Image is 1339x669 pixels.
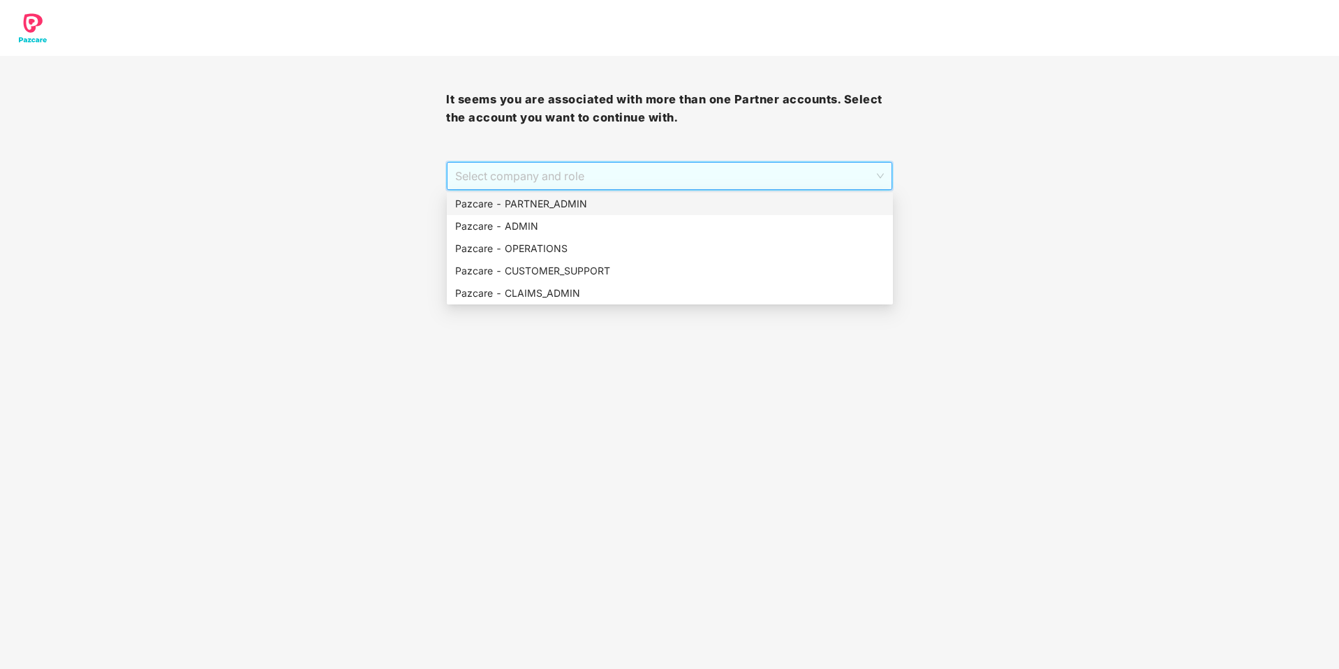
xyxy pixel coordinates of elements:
div: Pazcare - CLAIMS_ADMIN [447,282,893,304]
div: Pazcare - PARTNER_ADMIN [447,193,893,215]
span: Select company and role [455,163,883,189]
div: Pazcare - CLAIMS_ADMIN [455,286,885,301]
div: Pazcare - OPERATIONS [447,237,893,260]
div: Pazcare - CUSTOMER_SUPPORT [455,263,885,279]
div: Pazcare - ADMIN [447,215,893,237]
div: Pazcare - OPERATIONS [455,241,885,256]
div: Pazcare - PARTNER_ADMIN [455,196,885,212]
div: Pazcare - CUSTOMER_SUPPORT [447,260,893,282]
h3: It seems you are associated with more than one Partner accounts. Select the account you want to c... [446,91,892,126]
div: Pazcare - ADMIN [455,219,885,234]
